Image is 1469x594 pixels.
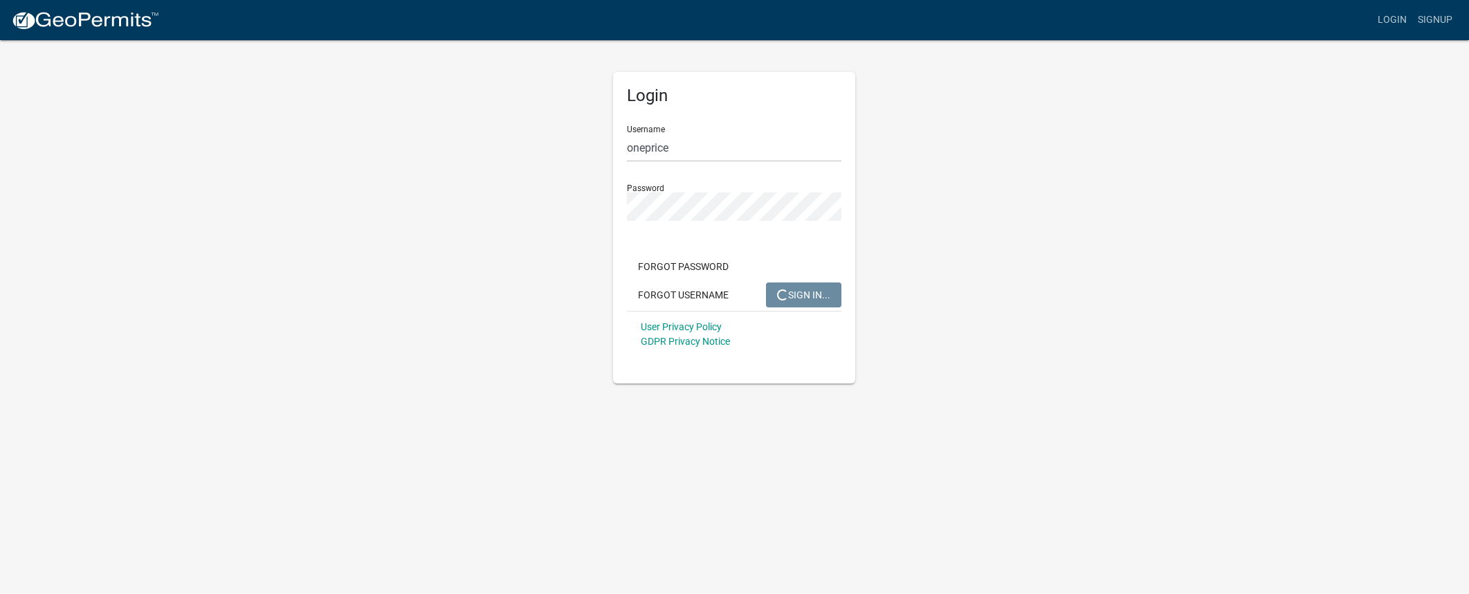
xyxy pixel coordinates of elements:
[1412,7,1458,33] a: Signup
[627,86,841,106] h5: Login
[641,336,730,347] a: GDPR Privacy Notice
[627,282,740,307] button: Forgot Username
[641,321,722,332] a: User Privacy Policy
[777,289,830,300] span: SIGN IN...
[766,282,841,307] button: SIGN IN...
[627,254,740,279] button: Forgot Password
[1372,7,1412,33] a: Login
